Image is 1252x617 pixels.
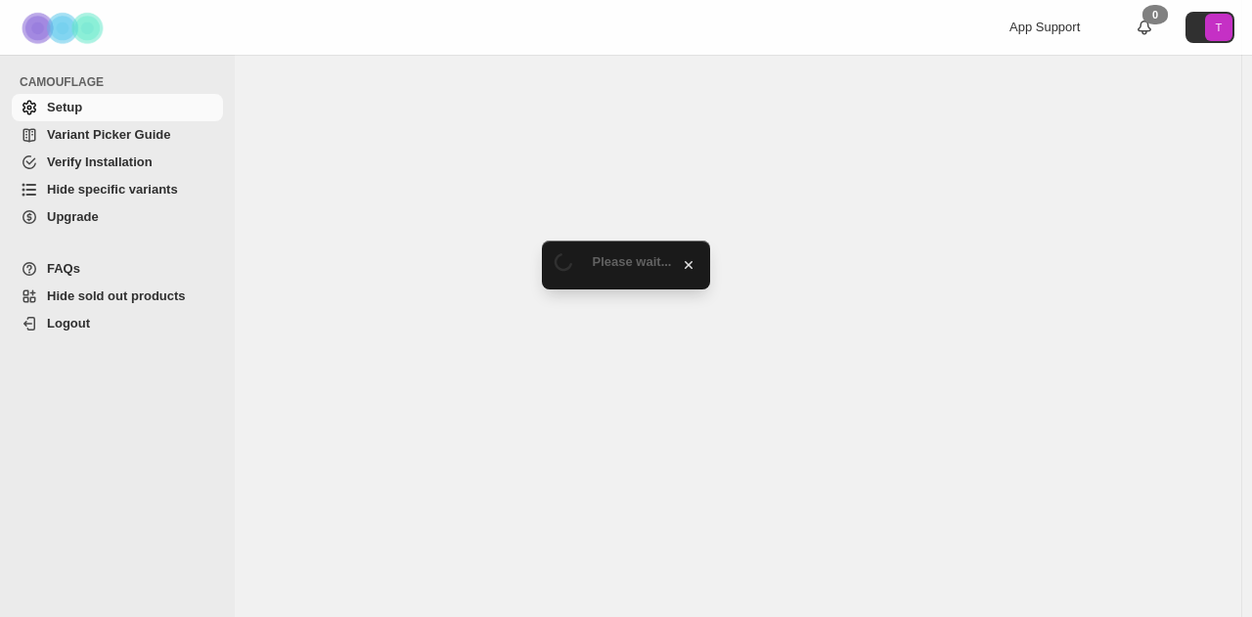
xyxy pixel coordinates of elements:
span: App Support [1009,20,1080,34]
span: CAMOUFLAGE [20,74,225,90]
span: Avatar with initials T [1205,14,1232,41]
span: Logout [47,316,90,331]
button: Avatar with initials T [1185,12,1234,43]
span: Setup [47,100,82,114]
span: Hide sold out products [47,288,186,303]
span: FAQs [47,261,80,276]
a: Upgrade [12,203,223,231]
span: Variant Picker Guide [47,127,170,142]
a: Setup [12,94,223,121]
span: Please wait... [593,254,672,269]
span: Verify Installation [47,154,153,169]
a: Verify Installation [12,149,223,176]
a: Hide specific variants [12,176,223,203]
a: Variant Picker Guide [12,121,223,149]
span: Hide specific variants [47,182,178,197]
a: 0 [1135,18,1154,37]
img: Camouflage [16,1,113,55]
a: Logout [12,310,223,337]
div: 0 [1142,5,1168,24]
a: FAQs [12,255,223,283]
span: Upgrade [47,209,99,224]
text: T [1216,22,1223,33]
a: Hide sold out products [12,283,223,310]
